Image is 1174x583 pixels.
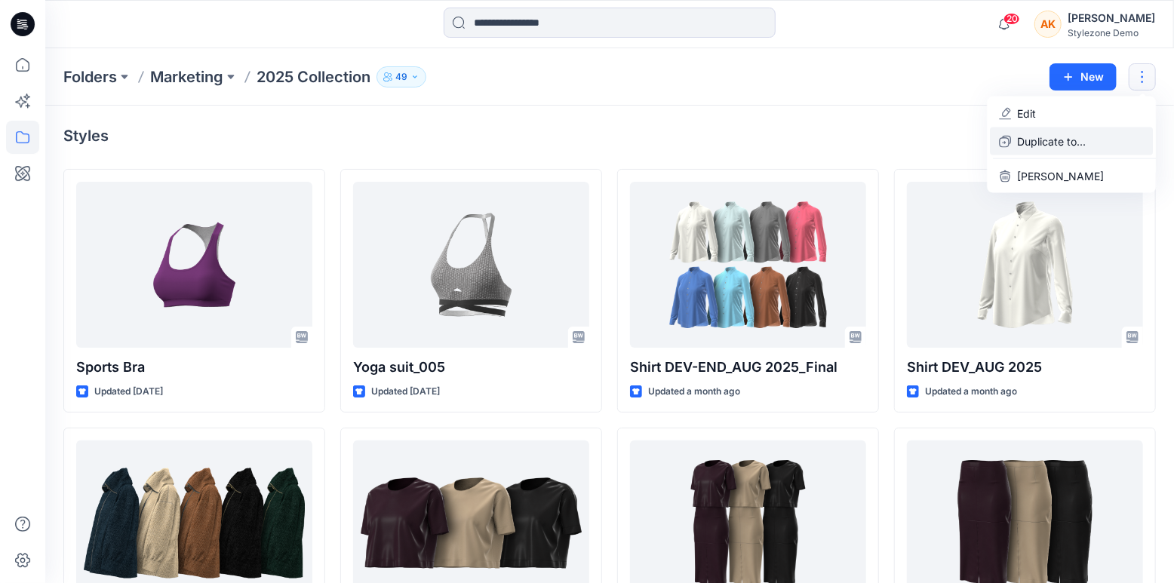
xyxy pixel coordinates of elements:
[907,357,1143,378] p: Shirt DEV_AUG 2025
[63,66,117,87] a: Folders
[1017,168,1104,184] p: [PERSON_NAME]
[76,182,312,348] a: Sports Bra
[1034,11,1062,38] div: AK
[1050,63,1117,91] button: New
[353,357,589,378] p: Yoga suit_005
[63,127,109,145] h4: Styles
[150,66,223,87] a: Marketing
[1017,133,1086,149] p: Duplicate to...
[353,182,589,348] a: Yoga suit_005
[1068,27,1155,38] div: Stylezone Demo
[630,182,866,348] a: Shirt DEV-END_AUG 2025_Final
[1003,13,1020,25] span: 20
[907,182,1143,348] a: Shirt DEV_AUG 2025
[395,69,407,85] p: 49
[1068,9,1155,27] div: [PERSON_NAME]
[76,357,312,378] p: Sports Bra
[257,66,370,87] p: 2025 Collection
[376,66,426,87] button: 49
[94,384,163,400] p: Updated [DATE]
[1017,106,1036,121] p: Edit
[630,357,866,378] p: Shirt DEV-END_AUG 2025_Final
[925,384,1017,400] p: Updated a month ago
[648,384,740,400] p: Updated a month ago
[371,384,440,400] p: Updated [DATE]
